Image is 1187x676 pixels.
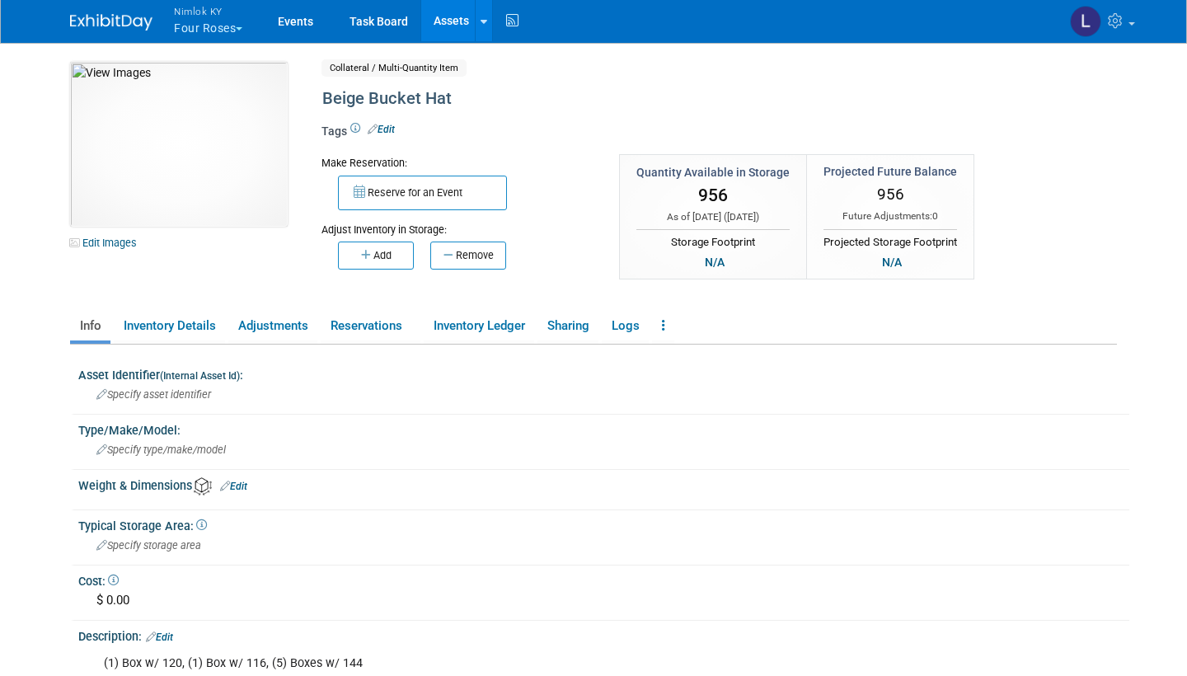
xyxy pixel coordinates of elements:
span: Collateral / Multi-Quantity Item [321,59,467,77]
span: Specify storage area [96,539,201,552]
a: Edit [368,124,395,135]
a: Inventory Ledger [424,312,534,340]
span: 956 [877,185,904,204]
div: Cost: [78,569,1129,589]
img: View Images [70,62,288,227]
a: Edit [220,481,247,492]
a: Info [70,312,110,340]
div: Projected Future Balance [823,163,957,180]
div: $ 0.00 [91,588,1117,613]
img: Luc Schaefer [1070,6,1101,37]
a: Sharing [537,312,598,340]
span: 956 [698,185,728,205]
a: Reservations [321,312,420,340]
div: Adjust Inventory in Storage: [321,210,594,237]
div: Tags [321,123,1011,151]
a: Inventory Details [114,312,225,340]
div: Storage Footprint [636,229,790,251]
div: As of [DATE] ( ) [636,210,790,224]
span: 0 [932,210,938,222]
span: Nimlok KY [174,2,242,20]
div: N/A [700,253,730,271]
button: Add [338,242,414,270]
a: Edit Images [70,232,143,253]
div: Make Reservation: [321,154,594,171]
span: [DATE] [727,211,756,223]
div: Weight & Dimensions [78,473,1129,495]
a: Edit [146,631,173,643]
button: Reserve for an Event [338,176,507,210]
div: Future Adjustments: [823,209,957,223]
img: Asset Weight and Dimensions [194,477,212,495]
div: N/A [877,253,907,271]
button: Remove [430,242,506,270]
span: Typical Storage Area: [78,519,207,533]
div: Quantity Available in Storage [636,164,790,181]
small: (Internal Asset Id) [160,370,240,382]
a: Logs [602,312,649,340]
div: Projected Storage Footprint [823,229,957,251]
div: Asset Identifier : [78,363,1129,383]
div: Description: [78,624,1129,645]
a: Adjustments [228,312,317,340]
div: Beige Bucket Hat [317,84,1011,114]
span: Specify asset identifier [96,388,211,401]
span: Specify type/make/model [96,444,226,456]
div: Type/Make/Model: [78,418,1129,439]
img: ExhibitDay [70,14,152,31]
